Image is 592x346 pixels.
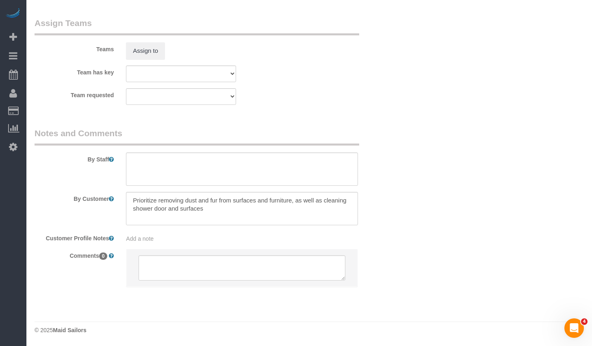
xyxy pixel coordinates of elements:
span: 0 [99,252,108,260]
label: Customer Profile Notes [28,231,120,242]
button: Assign to [126,42,165,59]
label: Teams [28,42,120,53]
legend: Notes and Comments [35,127,359,146]
legend: Assign Teams [35,17,359,35]
label: By Staff [28,152,120,163]
label: Comments [28,249,120,260]
strong: Maid Sailors [53,327,86,333]
div: © 2025 [35,326,584,334]
iframe: Intercom live chat [564,318,584,338]
span: 4 [581,318,588,325]
label: By Customer [28,192,120,203]
img: Automaid Logo [5,8,21,20]
span: Add a note [126,235,154,242]
label: Team requested [28,88,120,99]
label: Team has key [28,65,120,76]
